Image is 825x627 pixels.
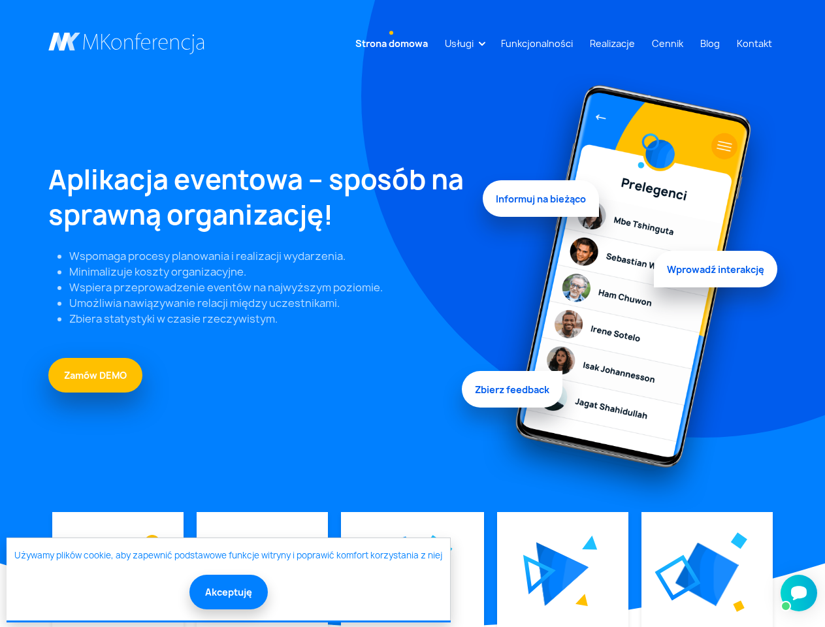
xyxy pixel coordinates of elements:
[69,280,467,295] li: Wspiera przeprowadzenie eventów na najwyższym poziomie.
[440,31,479,56] a: Usługi
[483,73,777,512] img: Graficzny element strony
[733,600,745,612] img: Graficzny element strony
[731,533,748,550] img: Graficzny element strony
[675,543,739,606] img: Graficzny element strony
[582,535,598,550] img: Graficzny element strony
[695,31,725,56] a: Blog
[350,31,433,56] a: Strona domowa
[69,311,467,327] li: Zbiera statystyki w czasie rzeczywistym.
[189,575,268,609] button: Akceptuję
[732,31,777,56] a: Kontakt
[483,184,599,221] span: Informuj na bieżąco
[426,535,453,558] img: Graficzny element strony
[523,555,556,594] img: Graficzny element strony
[462,368,562,404] span: Zbierz feedback
[496,31,578,56] a: Funkcjonalności
[654,247,777,283] span: Wprowadź interakcję
[48,358,142,393] a: Zamów DEMO
[585,31,640,56] a: Realizacje
[69,264,467,280] li: Minimalizuje koszty organizacyjne.
[69,295,467,311] li: Umożliwia nawiązywanie relacji między uczestnikami.
[144,535,160,551] img: Graficzny element strony
[69,248,467,264] li: Wspomaga procesy planowania i realizacji wydarzenia.
[48,162,467,233] h1: Aplikacja eventowa – sposób na sprawną organizację!
[781,575,817,611] iframe: Smartsupp widget button
[655,555,701,601] img: Graficzny element strony
[647,31,688,56] a: Cennik
[14,549,442,562] a: Używamy plików cookie, aby zapewnić podstawowe funkcje witryny i poprawić komfort korzystania z niej
[536,542,589,606] img: Graficzny element strony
